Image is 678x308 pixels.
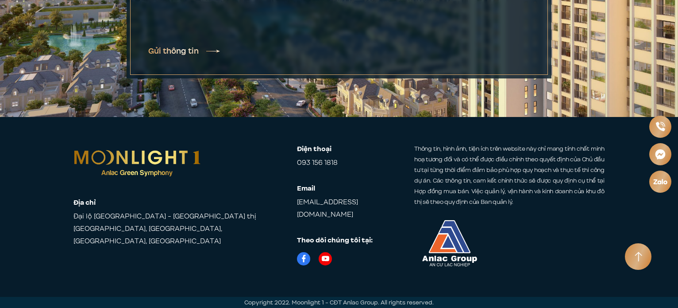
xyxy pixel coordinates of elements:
[297,158,338,168] a: 093 156 1818
[148,6,283,41] iframe: reCAPTCHA
[655,148,666,160] img: Messenger icon
[655,121,665,132] img: Phone icon
[56,133,218,194] img: Moonlight 1 – CĐT Anlac Group
[297,183,381,194] strong: Email
[297,144,381,154] strong: Điện thoại
[148,46,220,56] button: Gửi thông tin
[73,210,264,247] span: Đại lộ [GEOGRAPHIC_DATA] - [GEOGRAPHIC_DATA] thị [GEOGRAPHIC_DATA], [GEOGRAPHIC_DATA], [GEOGRAPHI...
[653,178,668,185] img: Zalo icon
[73,297,605,308] p: Copyright 2022. Moonlight 1 - CĐT Anlac Group. All rights reserved.
[414,144,605,207] p: Thông tin, hình ảnh, tiện ích trên website này chỉ mang tính chất minh hoạ tương đối và có thể đư...
[302,255,306,262] img: Facebook logo
[297,197,358,219] a: [EMAIL_ADDRESS][DOMAIN_NAME]
[320,255,331,262] img: Youtube icon
[73,197,264,208] strong: Địa chỉ
[635,252,642,262] img: Arrow icon
[297,235,381,246] strong: Theo dõi chúng tôi tại:
[414,217,485,270] img: Logo Anlac Group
